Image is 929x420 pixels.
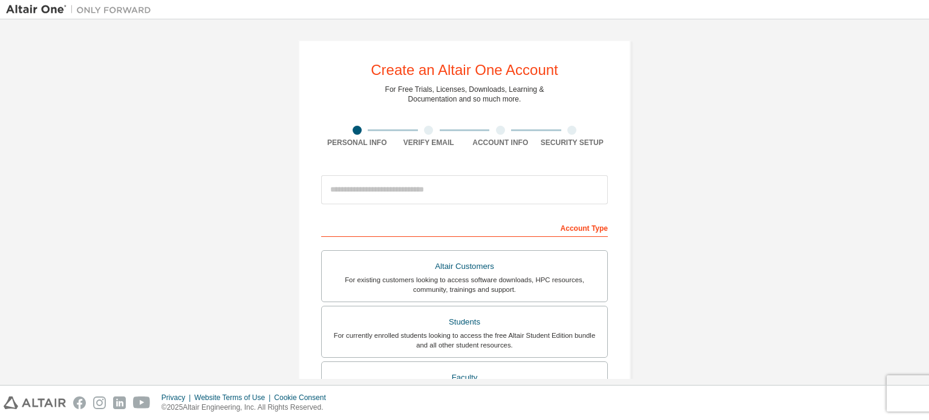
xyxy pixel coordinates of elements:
img: youtube.svg [133,396,151,409]
img: facebook.svg [73,396,86,409]
div: Create an Altair One Account [371,63,558,77]
div: For existing customers looking to access software downloads, HPC resources, community, trainings ... [329,275,600,294]
img: linkedin.svg [113,396,126,409]
div: Security Setup [536,138,608,147]
img: Altair One [6,4,157,16]
img: altair_logo.svg [4,396,66,409]
div: Website Terms of Use [194,393,274,402]
div: Cookie Consent [274,393,333,402]
div: Faculty [329,369,600,386]
div: Verify Email [393,138,465,147]
div: For currently enrolled students looking to access the free Altair Student Edition bundle and all ... [329,331,600,350]
p: © 2025 Altair Engineering, Inc. All Rights Reserved. [161,402,333,413]
img: instagram.svg [93,396,106,409]
div: Account Type [321,218,608,237]
div: Account Info [464,138,536,147]
div: Personal Info [321,138,393,147]
div: Privacy [161,393,194,402]
div: Students [329,314,600,331]
div: Altair Customers [329,258,600,275]
div: For Free Trials, Licenses, Downloads, Learning & Documentation and so much more. [385,85,544,104]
